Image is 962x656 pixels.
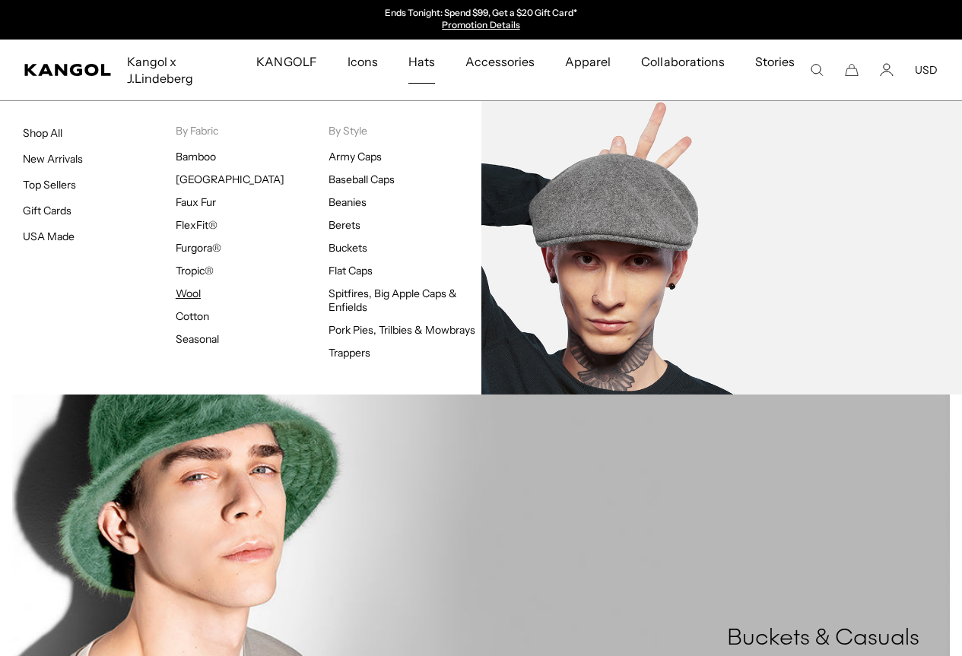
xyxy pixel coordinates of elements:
[329,264,373,277] a: Flat Caps
[256,40,316,84] span: KANGOLF
[348,40,378,84] span: Icons
[880,63,894,77] a: Account
[112,40,241,100] a: Kangol x J.Lindeberg
[23,178,76,192] a: Top Sellers
[176,309,209,323] a: Cotton
[565,40,611,84] span: Apparel
[442,19,519,30] a: Promotion Details
[241,40,332,84] a: KANGOLF
[176,195,216,209] a: Faux Fur
[385,8,577,20] p: Ends Tonight: Spend $99, Get a $20 Gift Card*
[24,64,112,76] a: Kangol
[23,126,62,140] a: Shop All
[176,287,201,300] a: Wool
[176,241,221,255] a: Furgora®
[329,241,367,255] a: Buckets
[450,40,550,84] a: Accessories
[176,218,217,232] a: FlexFit®
[810,63,824,77] summary: Search here
[23,204,71,217] a: Gift Cards
[329,346,370,360] a: Trappers
[845,63,859,77] button: Cart
[176,264,214,277] a: Tropic®
[176,150,216,163] a: Bamboo
[176,124,329,138] p: By Fabric
[329,173,395,186] a: Baseball Caps
[332,40,393,84] a: Icons
[329,195,367,209] a: Beanies
[329,124,481,138] p: By Style
[465,40,535,84] span: Accessories
[325,8,638,32] slideshow-component: Announcement bar
[325,8,638,32] div: Announcement
[127,40,226,100] span: Kangol x J.Lindeberg
[329,287,458,314] a: Spitfires, Big Apple Caps & Enfields
[329,218,360,232] a: Berets
[755,40,795,100] span: Stories
[915,63,938,77] button: USD
[329,150,382,163] a: Army Caps
[325,8,638,32] div: 1 of 2
[550,40,626,84] a: Apparel
[176,173,284,186] a: [GEOGRAPHIC_DATA]
[393,40,450,84] a: Hats
[727,624,919,654] h2: Buckets & Casuals
[329,323,476,337] a: Pork Pies, Trilbies & Mowbrays
[408,40,435,84] span: Hats
[641,40,724,84] span: Collaborations
[626,40,739,84] a: Collaborations
[740,40,810,100] a: Stories
[23,152,83,166] a: New Arrivals
[23,230,75,243] a: USA Made
[176,332,219,346] a: Seasonal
